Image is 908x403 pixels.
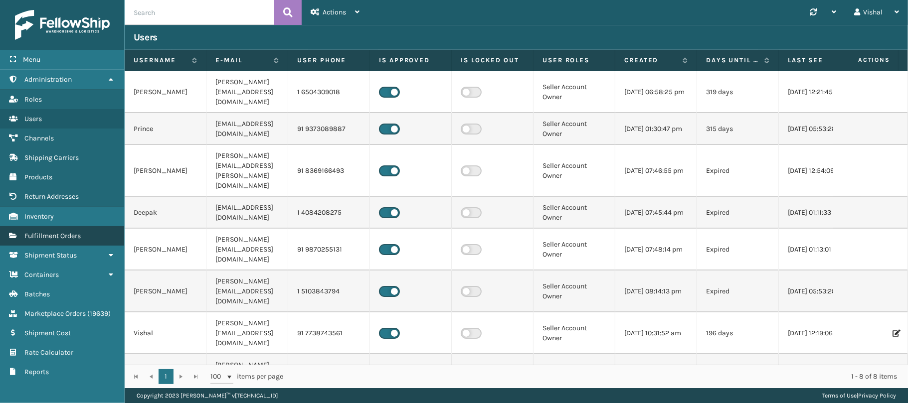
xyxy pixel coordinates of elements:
[543,56,606,65] label: User Roles
[779,113,861,145] td: [DATE] 05:53:28 am
[779,71,861,113] td: [DATE] 12:21:45 am
[615,197,697,229] td: [DATE] 07:45:44 pm
[697,113,779,145] td: 315 days
[24,75,72,84] span: Administration
[779,312,861,354] td: [DATE] 12:19:06 pm
[288,113,370,145] td: 91 9373089887
[822,388,896,403] div: |
[697,312,779,354] td: 196 days
[206,229,288,270] td: [PERSON_NAME][EMAIL_ADDRESS][DOMAIN_NAME]
[137,388,278,403] p: Copyright 2023 [PERSON_NAME]™ v [TECHNICAL_ID]
[125,312,206,354] td: Vishal
[779,270,861,312] td: [DATE] 05:53:28 am
[615,270,697,312] td: [DATE] 08:14:13 pm
[288,312,370,354] td: 91 7738743561
[125,229,206,270] td: [PERSON_NAME]
[159,369,174,384] a: 1
[24,251,77,260] span: Shipment Status
[23,55,40,64] span: Menu
[24,212,54,221] span: Inventory
[24,290,50,298] span: Batches
[210,369,283,384] span: items per page
[534,270,615,312] td: Seller Account Owner
[779,145,861,197] td: [DATE] 12:54:09 pm
[697,270,779,312] td: Expired
[534,113,615,145] td: Seller Account Owner
[24,192,79,201] span: Return Addresses
[297,372,897,382] div: 1 - 8 of 8 items
[534,197,615,229] td: Seller Account Owner
[779,229,861,270] td: [DATE] 01:13:01 pm
[893,330,899,337] i: Edit
[697,145,779,197] td: Expired
[24,309,86,318] span: Marketplace Orders
[697,354,779,396] td: 39 days
[697,71,779,113] td: 319 days
[534,354,615,396] td: Seller Account Owner
[461,56,524,65] label: Is Locked Out
[215,56,269,65] label: E-mail
[534,312,615,354] td: Seller Account Owner
[125,354,206,396] td: [PERSON_NAME]
[24,115,42,123] span: Users
[125,113,206,145] td: Prince
[210,372,225,382] span: 100
[697,229,779,270] td: Expired
[615,312,697,354] td: [DATE] 10:31:52 am
[134,31,158,43] h3: Users
[706,56,759,65] label: Days until password expires
[615,229,697,270] td: [DATE] 07:48:14 pm
[24,348,73,357] span: Rate Calculator
[615,354,697,396] td: [DATE] 09:53:27 pm
[697,197,779,229] td: Expired
[379,56,442,65] label: Is Approved
[822,392,857,399] a: Terms of Use
[534,71,615,113] td: Seller Account Owner
[323,8,346,16] span: Actions
[288,354,370,396] td: 91 9702500903
[615,113,697,145] td: [DATE] 01:30:47 pm
[24,95,42,104] span: Roles
[288,270,370,312] td: 1 5103843794
[788,56,841,65] label: Last Seen
[125,197,206,229] td: Deepak
[297,56,361,65] label: User phone
[24,368,49,376] span: Reports
[206,354,288,396] td: [PERSON_NAME][EMAIL_ADDRESS][DOMAIN_NAME]
[206,197,288,229] td: [EMAIL_ADDRESS][DOMAIN_NAME]
[15,10,110,40] img: logo
[624,56,678,65] label: Created
[615,71,697,113] td: [DATE] 06:58:25 pm
[827,52,896,68] span: Actions
[134,56,187,65] label: Username
[206,312,288,354] td: [PERSON_NAME][EMAIL_ADDRESS][DOMAIN_NAME]
[288,145,370,197] td: 91 8369166493
[534,229,615,270] td: Seller Account Owner
[24,232,81,240] span: Fulfillment Orders
[24,134,54,142] span: Channels
[125,145,206,197] td: [PERSON_NAME]
[288,229,370,270] td: 91 9870255131
[534,145,615,197] td: Seller Account Owner
[24,270,59,279] span: Containers
[24,329,71,337] span: Shipment Cost
[858,392,896,399] a: Privacy Policy
[288,71,370,113] td: 1 6504309018
[87,309,111,318] span: ( 19639 )
[125,270,206,312] td: [PERSON_NAME]
[125,71,206,113] td: [PERSON_NAME]
[615,145,697,197] td: [DATE] 07:46:55 pm
[206,71,288,113] td: [PERSON_NAME][EMAIL_ADDRESS][DOMAIN_NAME]
[206,113,288,145] td: [EMAIL_ADDRESS][DOMAIN_NAME]
[779,354,861,396] td: [DATE] 10:55:49 am
[24,173,52,181] span: Products
[288,197,370,229] td: 1 4084208275
[779,197,861,229] td: [DATE] 01:11:33 am
[206,145,288,197] td: [PERSON_NAME][EMAIL_ADDRESS][PERSON_NAME][DOMAIN_NAME]
[206,270,288,312] td: [PERSON_NAME][EMAIL_ADDRESS][DOMAIN_NAME]
[24,153,79,162] span: Shipping Carriers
